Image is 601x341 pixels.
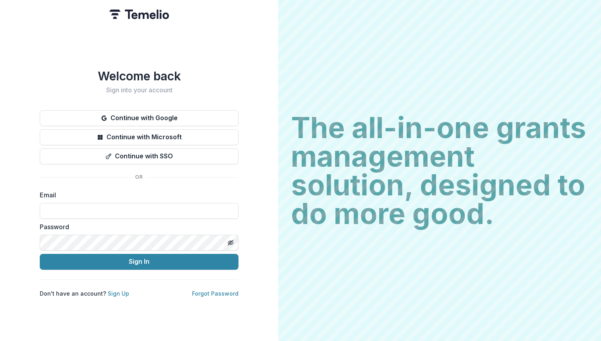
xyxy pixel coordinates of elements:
a: Forgot Password [192,290,238,297]
button: Sign In [40,254,238,270]
label: Password [40,222,234,232]
label: Email [40,190,234,200]
p: Don't have an account? [40,289,129,298]
a: Sign Up [108,290,129,297]
h2: Sign into your account [40,86,238,94]
button: Continue with SSO [40,148,238,164]
h1: Welcome back [40,69,238,83]
button: Continue with Google [40,110,238,126]
button: Toggle password visibility [224,236,237,249]
button: Continue with Microsoft [40,129,238,145]
img: Temelio [109,10,169,19]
